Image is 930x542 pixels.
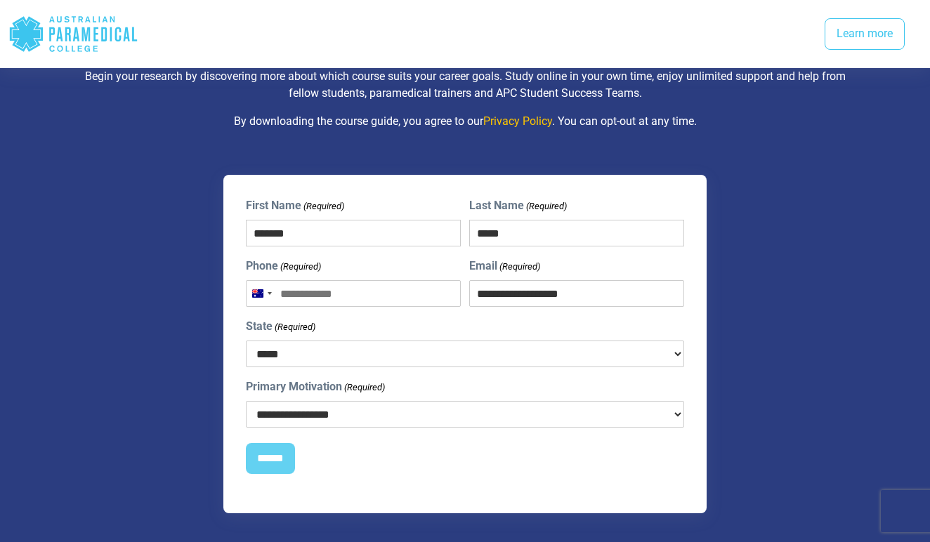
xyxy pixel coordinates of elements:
[247,281,276,306] button: Selected country
[274,320,316,334] span: (Required)
[8,11,138,57] div: Australian Paramedical College
[246,318,315,335] label: State
[469,258,540,275] label: Email
[499,260,541,274] span: (Required)
[246,197,344,214] label: First Name
[525,199,568,213] span: (Required)
[469,197,567,214] label: Last Name
[246,258,321,275] label: Phone
[246,378,385,395] label: Primary Motivation
[303,199,345,213] span: (Required)
[825,18,905,51] a: Learn more
[77,68,853,102] p: Begin your research by discovering more about which course suits your career goals. Study online ...
[343,381,386,395] span: (Required)
[77,113,853,130] p: By downloading the course guide, you agree to our . You can opt-out at any time.
[483,114,552,128] a: Privacy Policy
[280,260,322,274] span: (Required)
